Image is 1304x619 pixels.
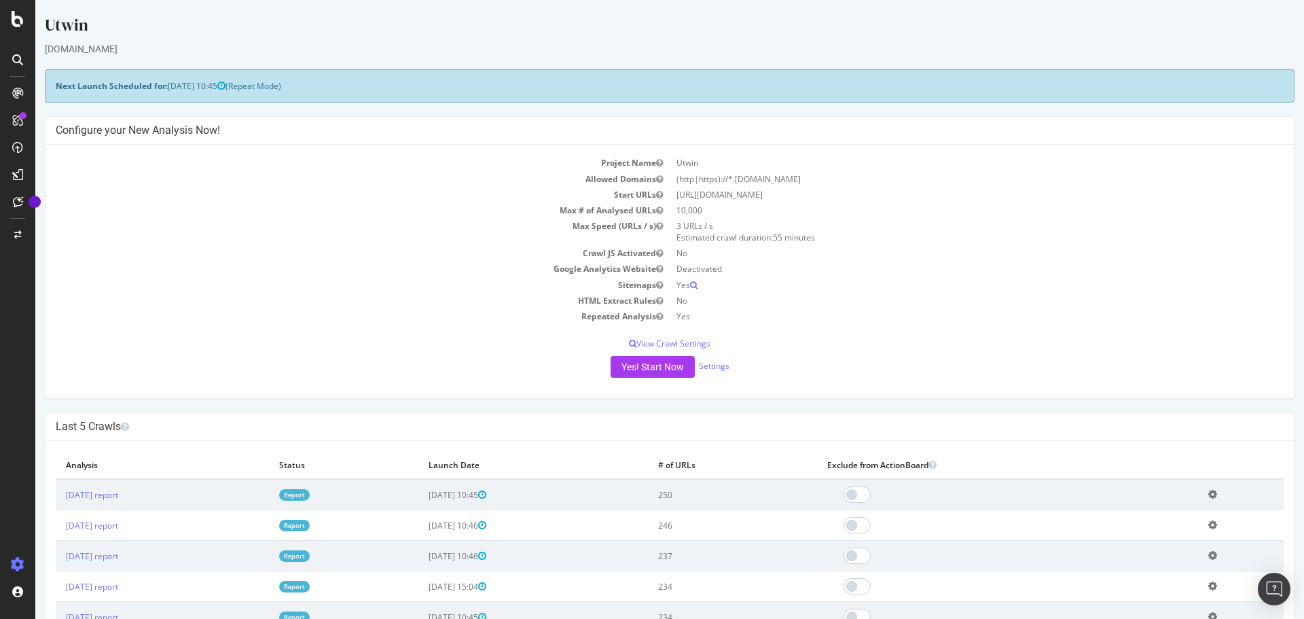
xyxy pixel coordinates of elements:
[634,293,1248,308] td: No
[20,155,634,171] td: Project Name
[634,245,1248,261] td: No
[244,489,274,501] a: Report
[244,520,274,531] a: Report
[29,196,41,208] div: Tooltip anchor
[634,218,1248,245] td: 3 URLs / s Estimated crawl duration:
[613,479,782,510] td: 250
[10,14,1259,42] div: Utwin
[20,308,634,324] td: Repeated Analysis
[383,451,613,479] th: Launch Date
[20,420,1248,434] h4: Last 5 Crawls
[613,571,782,602] td: 234
[20,171,634,187] td: Allowed Domains
[244,550,274,562] a: Report
[634,308,1248,324] td: Yes
[20,277,634,293] td: Sitemaps
[575,356,659,378] button: Yes! Start Now
[234,451,383,479] th: Status
[613,451,782,479] th: # of URLs
[613,510,782,541] td: 246
[1258,573,1290,605] div: Open Intercom Messenger
[634,202,1248,218] td: 10,000
[738,232,780,243] span: 55 minutes
[634,171,1248,187] td: (http|https)://*.[DOMAIN_NAME]
[20,187,634,202] td: Start URLs
[393,550,451,562] span: [DATE] 10:46
[20,338,1248,349] p: View Crawl Settings
[10,42,1259,56] div: [DOMAIN_NAME]
[20,261,634,277] td: Google Analytics Website
[664,360,694,372] a: Settings
[20,218,634,245] td: Max Speed (URLs / s)
[634,155,1248,171] td: Utwin
[634,277,1248,293] td: Yes
[20,124,1248,137] h4: Configure your New Analysis Now!
[31,581,83,593] a: [DATE] report
[10,69,1259,103] div: (Repeat Mode)
[393,520,451,531] span: [DATE] 10:46
[634,261,1248,277] td: Deactivated
[393,581,451,593] span: [DATE] 15:04
[634,187,1248,202] td: [URL][DOMAIN_NAME]
[613,541,782,571] td: 237
[31,520,83,531] a: [DATE] report
[20,80,132,92] strong: Next Launch Scheduled for:
[20,293,634,308] td: HTML Extract Rules
[31,489,83,501] a: [DATE] report
[244,581,274,593] a: Report
[20,245,634,261] td: Crawl JS Activated
[393,489,451,501] span: [DATE] 10:45
[20,451,234,479] th: Analysis
[132,80,190,92] span: [DATE] 10:45
[782,451,1163,479] th: Exclude from ActionBoard
[31,550,83,562] a: [DATE] report
[20,202,634,218] td: Max # of Analysed URLs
